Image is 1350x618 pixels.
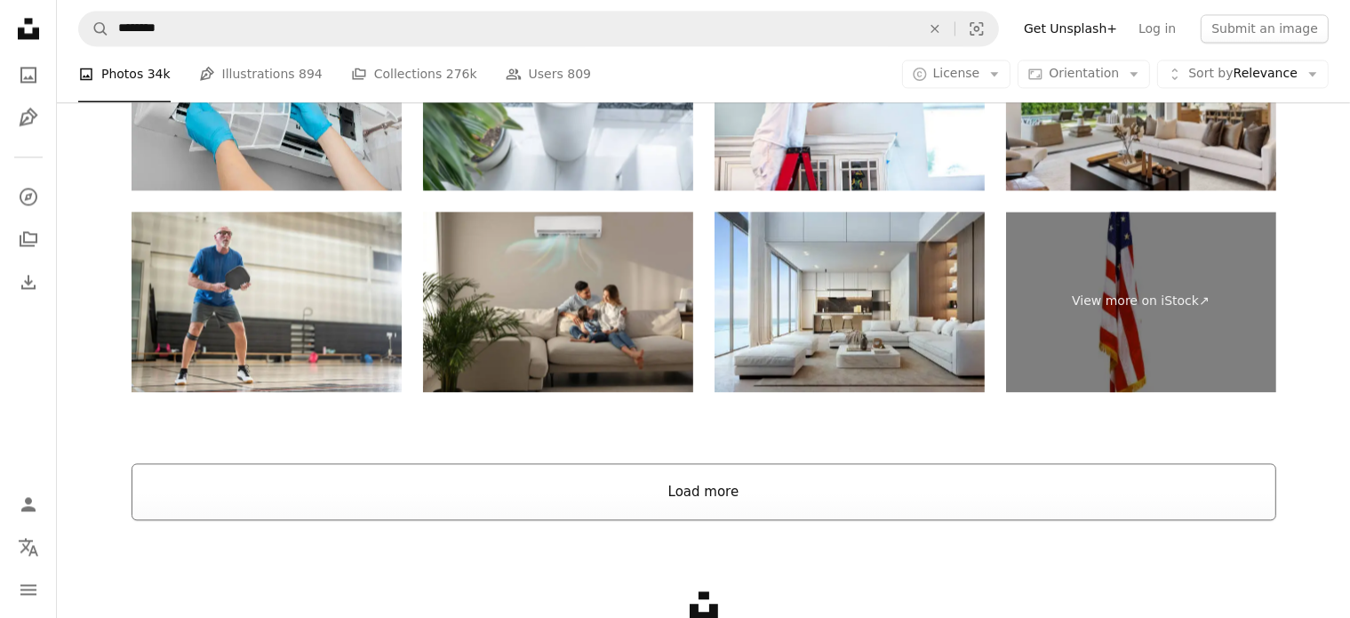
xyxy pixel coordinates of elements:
img: Happy family resting under air conditioner on beige wall at home [423,212,693,392]
span: 894 [299,65,323,84]
a: Illustrations [11,100,46,135]
img: Focused Senior Man Playing Pickleball in Indoor Sports Court [132,212,402,392]
span: Orientation [1049,67,1119,81]
span: 809 [567,65,591,84]
a: Get Unsplash+ [1013,14,1128,43]
button: Search Unsplash [79,12,109,45]
a: Collections 276k [351,46,477,103]
a: View more on iStock↗ [1006,212,1276,392]
img: Living room luxury house in modern style.White sofa with pool and sea view.3d rendering [715,212,985,392]
span: Sort by [1188,67,1233,81]
a: Users 809 [506,46,591,103]
button: Submit an image [1201,14,1329,43]
button: Sort byRelevance [1157,60,1329,89]
a: Photos [11,57,46,92]
form: Find visuals sitewide [78,11,999,46]
a: Log in [1128,14,1186,43]
button: Orientation [1018,60,1150,89]
button: Menu [11,572,46,607]
button: License [902,60,1011,89]
span: License [933,67,980,81]
a: Explore [11,179,46,214]
button: Load more [132,463,1276,520]
a: Collections [11,221,46,257]
button: Visual search [955,12,998,45]
a: Home — Unsplash [11,11,46,50]
a: Download History [11,264,46,300]
button: Language [11,529,46,565]
span: 276k [446,65,477,84]
span: Relevance [1188,66,1298,84]
button: Clear [915,12,955,45]
a: Log in / Sign up [11,486,46,522]
a: Illustrations 894 [199,46,323,103]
